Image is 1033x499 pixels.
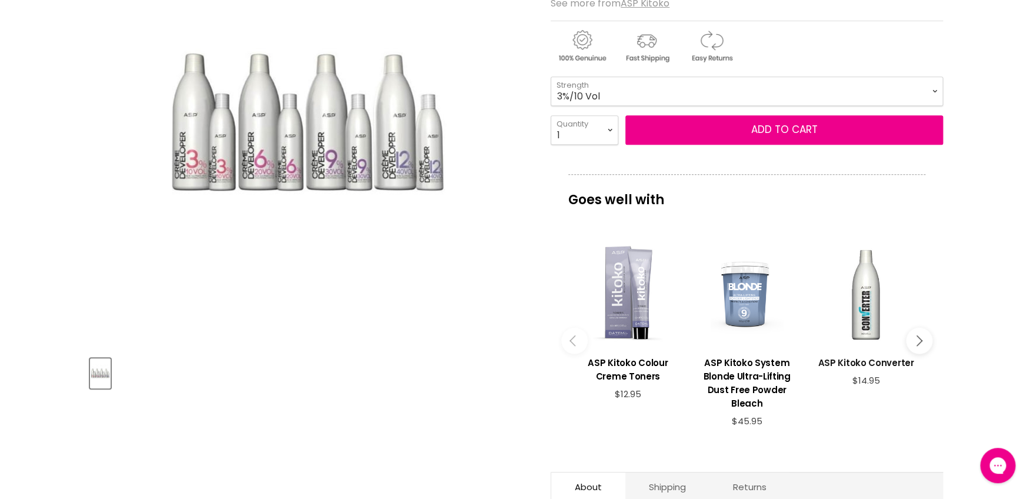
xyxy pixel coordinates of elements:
[680,28,742,64] img: returns.gif
[731,415,762,427] span: $45.95
[574,356,681,383] h3: ASP Kitoko Colour Creme Toners
[693,347,800,416] a: View product:ASP Kitoko System Blonde Ultra-Lifting Dust Free Powder Bleach
[615,28,678,64] img: shipping.gif
[90,358,111,388] button: ASP Kitoko Creme Developer
[568,174,925,213] p: Goes well with
[693,356,800,410] h3: ASP Kitoko System Blonde Ultra-Lifting Dust Free Powder Bleach
[751,122,818,137] span: Add to cart
[615,388,641,400] span: $12.95
[88,355,531,388] div: Product thumbnails
[551,28,613,64] img: genuine.gif
[812,356,919,370] h3: ASP Kitoko Converter
[974,444,1021,487] iframe: Gorgias live chat messenger
[625,115,943,145] button: Add to cart
[91,360,109,387] img: ASP Kitoko Creme Developer
[852,374,879,387] span: $14.95
[812,347,919,375] a: View product:ASP Kitoko Converter
[551,115,618,145] select: Quantity
[574,347,681,389] a: View product:ASP Kitoko Colour Creme Toners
